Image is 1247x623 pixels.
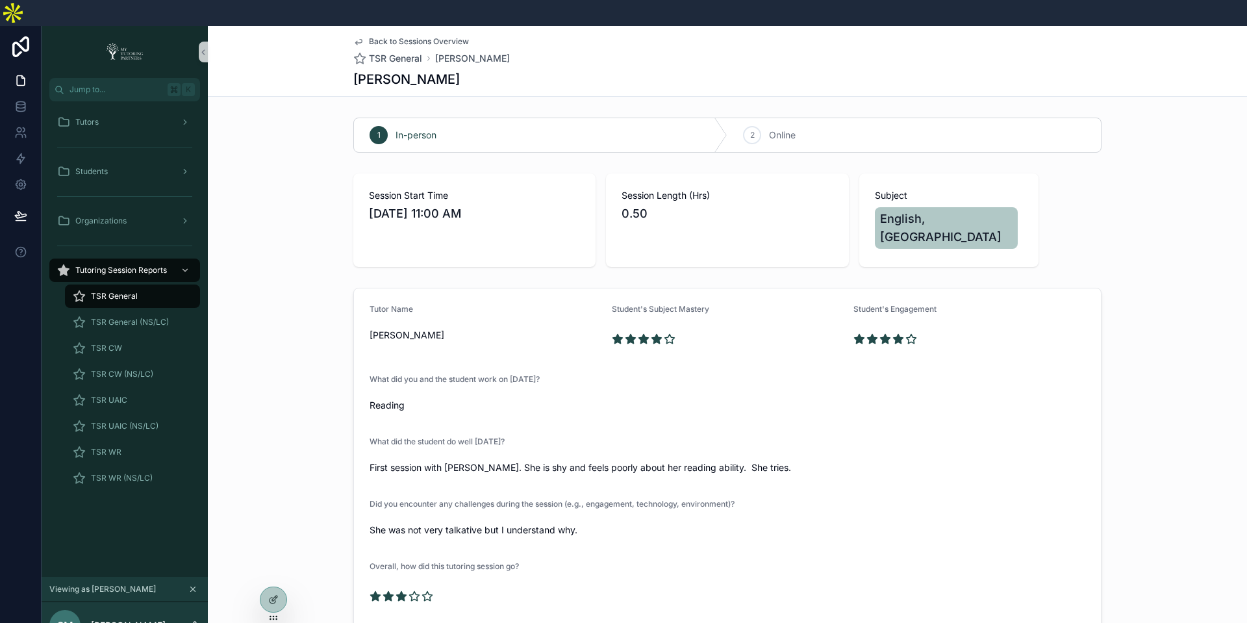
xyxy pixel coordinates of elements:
span: In-person [396,129,436,142]
span: Tutors [75,117,99,127]
span: TSR WR [91,447,121,457]
button: Jump to...K [49,78,200,101]
span: 0.50 [622,205,833,223]
span: Tutor Name [370,304,413,314]
span: Viewing as [PERSON_NAME] [49,584,156,594]
span: Subject [875,189,1023,202]
a: [PERSON_NAME] [435,52,510,65]
a: TSR General (NS/LC) [65,311,200,334]
span: What did you and the student work on [DATE]? [370,374,540,384]
span: [DATE] 11:00 AM [369,205,580,223]
span: TSR CW [91,343,122,353]
a: TSR CW (NS/LC) [65,362,200,386]
a: Back to Sessions Overview [353,36,469,47]
span: K [183,84,194,95]
span: Tutoring Session Reports [75,265,167,275]
a: TSR WR (NS/LC) [65,466,200,490]
span: Student's Engagement [853,304,937,314]
img: App logo [102,42,147,62]
span: Jump to... [69,84,162,95]
span: Online [769,129,796,142]
span: What did the student do well [DATE]? [370,437,505,446]
span: Overall, how did this tutoring session go? [370,561,519,571]
span: TSR General (NS/LC) [91,317,169,327]
span: 2 [750,130,755,140]
span: TSR WR (NS/LC) [91,473,153,483]
a: TSR WR [65,440,200,464]
span: Session Length (Hrs) [622,189,833,202]
span: TSR UAIC [91,395,127,405]
span: Organizations [75,216,127,226]
span: [PERSON_NAME] [370,329,601,342]
h1: [PERSON_NAME] [353,70,460,88]
span: Session Start Time [369,189,580,202]
a: TSR CW [65,337,200,360]
span: English, [GEOGRAPHIC_DATA] [880,210,1013,246]
a: TSR General [353,52,422,65]
a: TSR General [65,285,200,308]
span: 1 [377,130,381,140]
a: TSR UAIC (NS/LC) [65,414,200,438]
span: TSR CW (NS/LC) [91,369,153,379]
span: Students [75,166,108,177]
span: TSR General [369,52,422,65]
span: Student's Subject Mastery [612,304,709,314]
a: Tutors [49,110,200,134]
a: Students [49,160,200,183]
a: TSR UAIC [65,388,200,412]
div: scrollable content [42,101,208,507]
span: TSR General [91,291,138,301]
span: Did you encounter any challenges during the session (e.g., engagement, technology, environment)? [370,499,735,509]
a: Organizations [49,209,200,233]
span: First session with [PERSON_NAME]. She is shy and feels poorly about her reading ability. She tries. [370,461,1085,474]
span: TSR UAIC (NS/LC) [91,421,158,431]
span: Back to Sessions Overview [369,36,469,47]
a: Tutoring Session Reports [49,259,200,282]
span: She was not very talkative but I understand why. [370,524,1085,537]
span: Reading [370,399,1085,412]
